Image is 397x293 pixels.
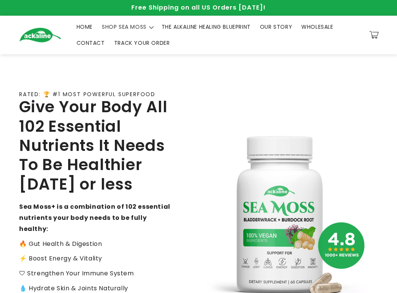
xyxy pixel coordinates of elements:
p: RATED: 🏆 #1 MOST POWERFUL SUPERFOOD [19,91,155,98]
a: CONTACT [72,35,109,51]
span: OUR STORY [260,23,292,30]
span: WHOLESALE [301,23,333,30]
img: Ackaline [19,28,61,43]
summary: SHOP SEA MOSS [97,19,157,35]
strong: Sea Moss+ is a combination of 102 essential nutrients your body needs to be fully healthy: [19,202,170,233]
span: CONTACT [77,39,105,46]
span: HOME [77,23,93,30]
p: ⚡️ Boost Energy & Vitality [19,253,172,264]
span: TRACK YOUR ORDER [114,39,170,46]
a: HOME [72,19,97,35]
a: THE ALKALINE HEALING BLUEPRINT [157,19,255,35]
p: 🔥 Gut Health & Digestion [19,239,172,250]
a: WHOLESALE [297,19,338,35]
span: THE ALKALINE HEALING BLUEPRINT [162,23,251,30]
a: OUR STORY [255,19,297,35]
h2: Give Your Body All 102 Essential Nutrients It Needs To Be Healthier [DATE] or less [19,97,172,194]
span: Free Shipping on all US Orders [DATE]! [131,3,266,12]
p: 🛡 Strengthen Your Immune System [19,268,172,279]
span: SHOP SEA MOSS [102,23,147,30]
a: TRACK YOUR ORDER [109,35,175,51]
